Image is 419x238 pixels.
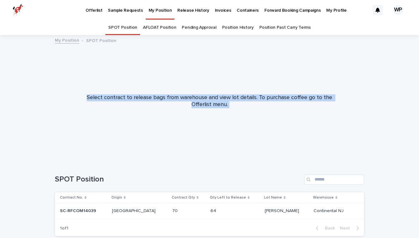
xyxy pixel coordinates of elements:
[311,225,337,231] button: Back
[337,225,364,231] button: Next
[55,221,74,236] p: 1 of 1
[60,194,83,201] p: Contract No.
[264,194,282,201] p: Lot Name
[222,20,254,35] a: Position History
[265,207,300,214] p: [PERSON_NAME]
[55,175,302,184] h1: SPOT Position
[112,207,157,214] p: [GEOGRAPHIC_DATA]
[172,194,195,201] p: Contract Qty
[111,194,122,201] p: Origin
[55,203,364,219] tr: SC-RFCOM14039SC-RFCOM14039 [GEOGRAPHIC_DATA][GEOGRAPHIC_DATA] 7070 6464 [PERSON_NAME][PERSON_NAME...
[143,20,176,35] a: AFLOAT Position
[340,226,354,230] span: Next
[83,94,336,108] p: Select contract to release bags from warehouse and view lot details. To purchase coffee go to the...
[86,37,116,44] p: SPOT Position
[172,207,179,214] p: 70
[55,36,79,44] a: My Position
[321,226,335,230] span: Back
[313,194,334,201] p: Warehouse
[108,20,137,35] a: SPOT Position
[314,207,345,214] p: Continental NJ
[210,194,246,201] p: Qty Left to Release
[60,207,97,214] p: SC-RFCOM14039
[393,5,403,15] div: WP
[304,175,364,185] input: Search
[210,207,217,214] p: 64
[13,4,23,16] img: zttTXibQQrCfv9chImQE
[182,20,216,35] a: Pending Approval
[259,20,311,35] a: Position Past Carry Terms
